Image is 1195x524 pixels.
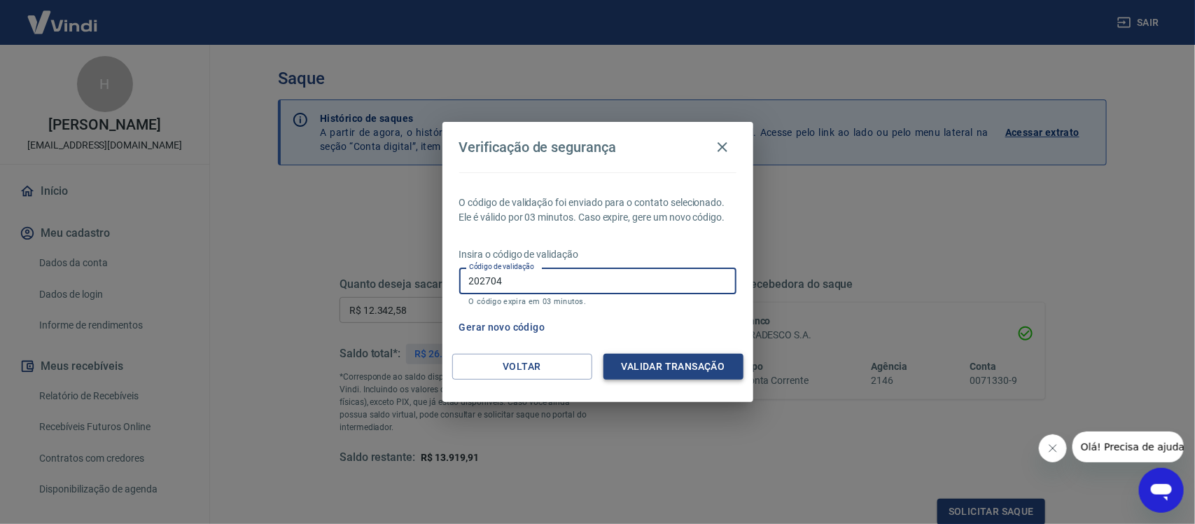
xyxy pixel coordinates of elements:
span: Olá! Precisa de ajuda? [8,10,118,21]
button: Validar transação [603,354,743,380]
iframe: Botão para abrir a janela de mensagens [1139,468,1184,513]
h4: Verificação de segurança [459,139,617,156]
label: Código de validação [469,261,534,272]
button: Gerar novo código [454,315,551,340]
p: O código expira em 03 minutos. [469,297,727,306]
iframe: Fechar mensagem [1039,434,1067,462]
button: Voltar [452,354,592,380]
p: O código de validação foi enviado para o contato selecionado. Ele é válido por 03 minutos. Caso e... [459,195,736,225]
iframe: Mensagem da empresa [1072,432,1184,462]
p: Insira o código de validação [459,247,736,262]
